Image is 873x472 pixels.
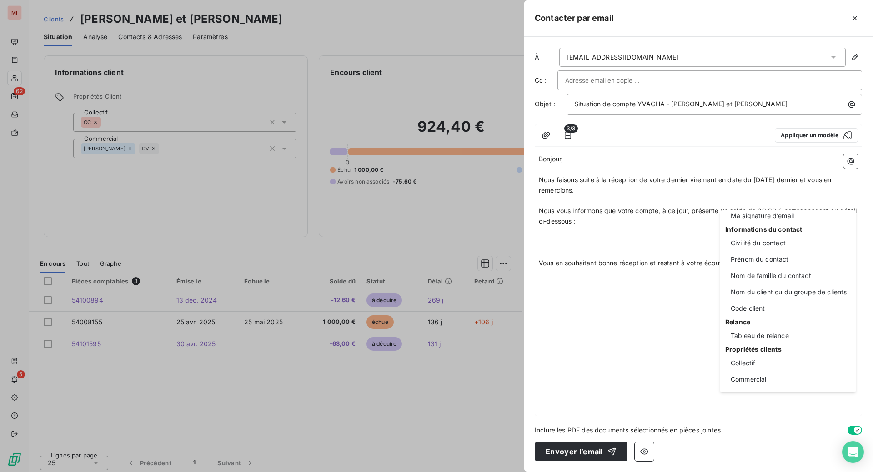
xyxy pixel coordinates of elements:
div: Nom de famille du contact [725,268,851,283]
div: Collectif [725,356,851,370]
span: Propriétés clients [725,345,851,354]
span: Informations du contact [725,225,851,234]
div: Civilité du contact [725,236,851,250]
div: Ma signature d’email [725,209,851,223]
div: Commercial [725,372,851,387]
span: Relance [725,318,851,327]
div: Nom du client ou du groupe de clients [725,285,851,299]
div: Prénom du contact [725,252,851,267]
div: Code client [725,301,851,316]
div: Tableau de relance [725,328,851,343]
